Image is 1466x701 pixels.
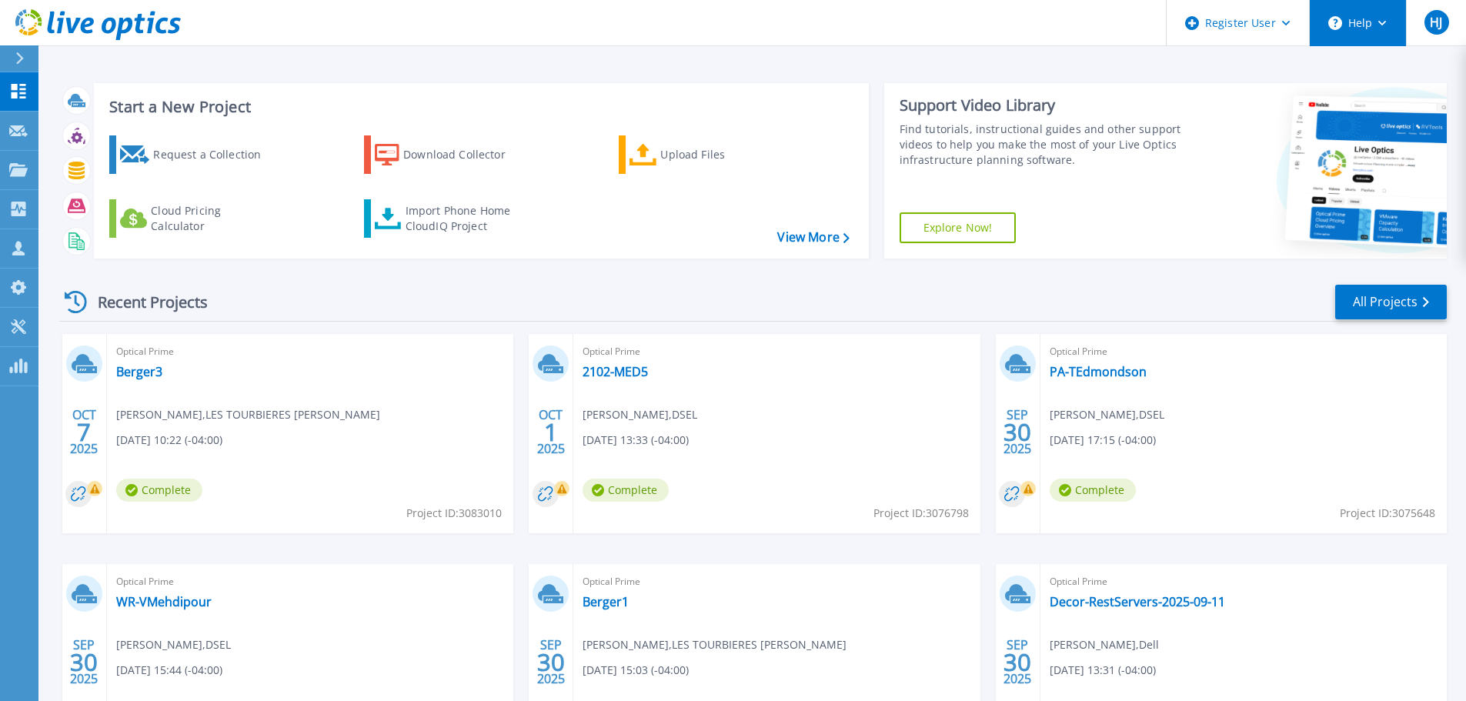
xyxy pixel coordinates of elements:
[403,139,526,170] div: Download Collector
[406,505,502,522] span: Project ID: 3083010
[1003,404,1032,460] div: SEP 2025
[153,139,276,170] div: Request a Collection
[1050,406,1164,423] span: [PERSON_NAME] , DSEL
[583,343,970,360] span: Optical Prime
[537,656,565,669] span: 30
[116,432,222,449] span: [DATE] 10:22 (-04:00)
[583,364,648,379] a: 2102-MED5
[583,636,847,653] span: [PERSON_NAME] , LES TOURBIERES [PERSON_NAME]
[1050,636,1159,653] span: [PERSON_NAME] , Dell
[69,634,99,690] div: SEP 2025
[660,139,783,170] div: Upload Files
[109,98,849,115] h3: Start a New Project
[116,573,504,590] span: Optical Prime
[70,656,98,669] span: 30
[1050,594,1225,609] a: Decor-RestServers-2025-09-11
[116,662,222,679] span: [DATE] 15:44 (-04:00)
[900,95,1187,115] div: Support Video Library
[116,594,212,609] a: WR-VMehdipour
[1050,364,1147,379] a: PA-TEdmondson
[544,426,558,439] span: 1
[116,406,380,423] span: [PERSON_NAME] , LES TOURBIERES [PERSON_NAME]
[536,404,566,460] div: OCT 2025
[536,634,566,690] div: SEP 2025
[1050,343,1438,360] span: Optical Prime
[1050,662,1156,679] span: [DATE] 13:31 (-04:00)
[151,203,274,234] div: Cloud Pricing Calculator
[1050,479,1136,502] span: Complete
[583,406,697,423] span: [PERSON_NAME] , DSEL
[900,212,1017,243] a: Explore Now!
[583,432,689,449] span: [DATE] 13:33 (-04:00)
[583,573,970,590] span: Optical Prime
[583,594,629,609] a: Berger1
[900,122,1187,168] div: Find tutorials, instructional guides and other support videos to help you make the most of your L...
[1050,432,1156,449] span: [DATE] 17:15 (-04:00)
[69,404,99,460] div: OCT 2025
[77,426,91,439] span: 7
[59,283,229,321] div: Recent Projects
[1430,16,1442,28] span: HJ
[116,364,162,379] a: Berger3
[583,662,689,679] span: [DATE] 15:03 (-04:00)
[116,343,504,360] span: Optical Prime
[583,479,669,502] span: Complete
[1050,573,1438,590] span: Optical Prime
[1335,285,1447,319] a: All Projects
[109,135,281,174] a: Request a Collection
[619,135,790,174] a: Upload Files
[109,199,281,238] a: Cloud Pricing Calculator
[406,203,526,234] div: Import Phone Home CloudIQ Project
[116,479,202,502] span: Complete
[873,505,969,522] span: Project ID: 3076798
[364,135,536,174] a: Download Collector
[1003,426,1031,439] span: 30
[1340,505,1435,522] span: Project ID: 3075648
[1003,656,1031,669] span: 30
[777,230,849,245] a: View More
[116,636,231,653] span: [PERSON_NAME] , DSEL
[1003,634,1032,690] div: SEP 2025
